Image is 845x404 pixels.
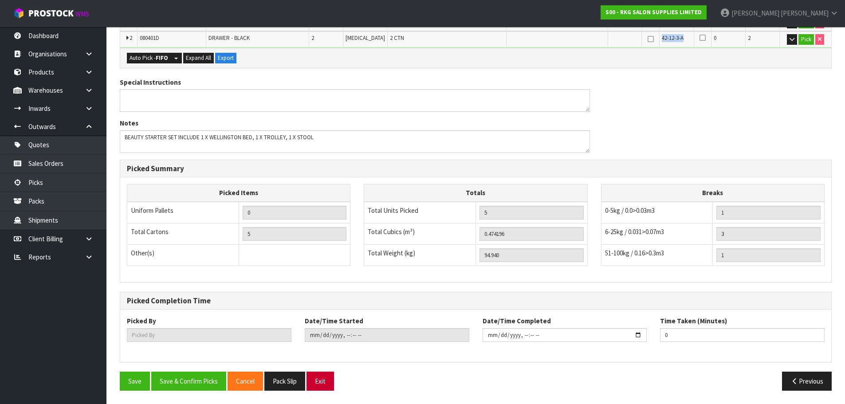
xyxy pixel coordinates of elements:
[208,34,250,42] span: DRAWER - BLACK
[605,227,664,236] span: 6-25kg / 0.031>0.07m3
[346,34,385,42] span: [MEDICAL_DATA]
[151,372,226,391] button: Save & Confirm Picks
[127,316,156,326] label: Picked By
[127,244,239,266] td: Other(s)
[660,316,727,326] label: Time Taken (Minutes)
[483,316,551,326] label: Date/Time Completed
[156,54,168,62] strong: FIFO
[364,244,476,266] td: Total Weight (kg)
[243,206,347,220] input: UNIFORM P LINES
[127,53,171,63] button: Auto Pick -FIFO
[120,372,150,391] button: Save
[127,184,350,202] th: Picked Items
[714,34,716,42] span: 0
[601,5,707,20] a: S00 - RKG SALON SUPPLIES LIMITED
[183,53,214,63] button: Expand All
[127,223,239,244] td: Total Cartons
[13,8,24,19] img: cube-alt.png
[305,316,363,326] label: Date/Time Started
[127,328,291,342] input: Picked By
[264,372,305,391] button: Pack Slip
[662,34,684,42] span: 42-12-3-A
[605,206,655,215] span: 0-5kg / 0.0>0.03m3
[127,165,825,173] h3: Picked Summary
[748,34,751,42] span: 2
[127,202,239,224] td: Uniform Pallets
[243,227,347,241] input: OUTERS TOTAL = CTN
[660,328,825,342] input: Time Taken
[120,78,181,87] label: Special Instructions
[215,53,236,63] button: Export
[390,34,404,42] span: 2 CTN
[601,184,824,202] th: Breaks
[311,34,314,42] span: 2
[731,9,779,17] span: [PERSON_NAME]
[75,10,89,18] small: WMS
[307,372,334,391] button: Exit
[364,184,587,202] th: Totals
[781,9,829,17] span: [PERSON_NAME]
[605,8,702,16] strong: S00 - RKG SALON SUPPLIES LIMITED
[120,118,138,128] label: Notes
[28,8,74,19] span: ProStock
[364,223,476,244] td: Total Cubics (m³)
[130,34,132,42] span: 2
[782,372,832,391] button: Previous
[186,54,211,62] span: Expand All
[798,34,814,45] button: Pick
[228,372,263,391] button: Cancel
[605,249,664,257] span: 51-100kg / 0.16>0.3m3
[127,297,825,305] h3: Picked Completion Time
[140,34,159,42] span: 080401D
[364,202,476,224] td: Total Units Picked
